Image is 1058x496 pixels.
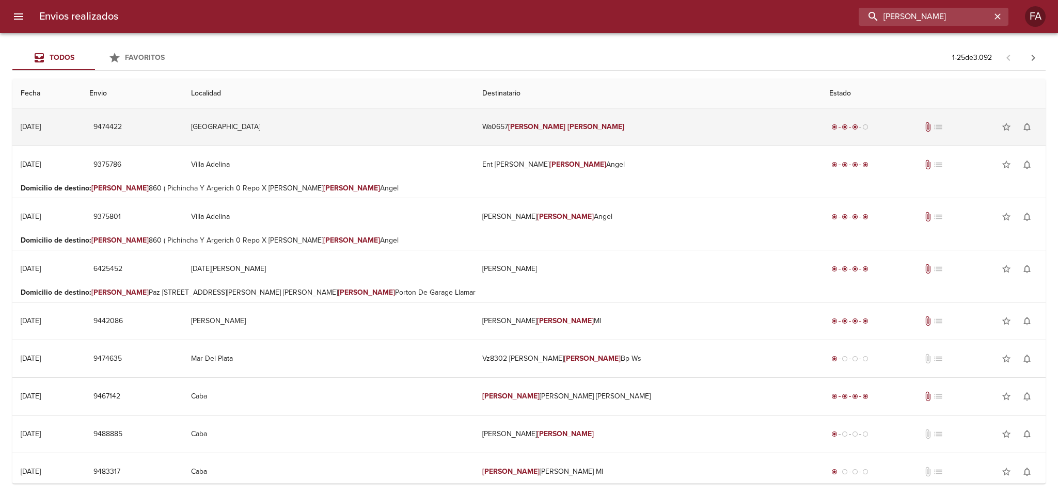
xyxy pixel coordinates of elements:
[1025,6,1046,27] div: FA
[89,118,126,137] button: 9474422
[567,122,625,131] em: [PERSON_NAME]
[1017,424,1037,444] button: Activar notificaciones
[933,467,943,477] span: No tiene pedido asociado
[933,212,943,222] span: No tiene pedido asociado
[21,160,41,169] div: [DATE]
[852,393,858,399] span: radio_button_checked
[829,264,871,274] div: Entregado
[933,159,943,170] span: No tiene pedido asociado
[829,159,871,170] div: Entregado
[842,266,848,272] span: radio_button_checked
[862,318,868,324] span: radio_button_checked
[474,378,821,415] td: [PERSON_NAME] [PERSON_NAME]
[831,124,838,130] span: radio_button_checked
[474,453,821,490] td: [PERSON_NAME] Ml
[933,316,943,326] span: No tiene pedido asociado
[21,236,91,245] b: Domicilio de destino :
[996,461,1017,482] button: Agregar a favoritos
[537,429,594,438] em: [PERSON_NAME]
[12,45,178,70] div: Tabs Envios
[996,52,1021,62] span: Pagina anterior
[829,467,871,477] div: Generado
[1021,45,1046,70] span: Pagina siguiente
[183,415,474,453] td: Caba
[1001,264,1012,274] span: star_border
[831,318,838,324] span: radio_button_checked
[89,425,127,444] button: 9488885
[923,391,933,402] span: Tiene documentos adjuntos
[842,356,848,362] span: radio_button_unchecked
[89,349,126,369] button: 9474635
[923,264,933,274] span: Tiene documentos adjuntos
[862,356,868,362] span: radio_button_unchecked
[549,160,607,169] em: [PERSON_NAME]
[842,431,848,437] span: radio_button_unchecked
[996,154,1017,175] button: Agregar a favoritos
[831,266,838,272] span: radio_button_checked
[996,259,1017,279] button: Agregar a favoritos
[183,198,474,235] td: Villa Adelina
[537,316,594,325] em: [PERSON_NAME]
[183,146,474,183] td: Villa Adelina
[93,466,120,478] span: 9483317
[1017,259,1037,279] button: Activar notificaciones
[952,53,992,63] p: 1 - 25 de 3.092
[474,198,821,235] td: [PERSON_NAME] Angel
[89,260,127,279] button: 6425452
[1017,348,1037,369] button: Activar notificaciones
[93,353,122,365] span: 9474635
[21,287,1037,298] p: Paz [STREET_ADDRESS][PERSON_NAME] [PERSON_NAME] Porton De Garage Llamar
[842,214,848,220] span: radio_button_checked
[21,212,41,221] div: [DATE]
[923,467,933,477] span: No tiene documentos adjuntos
[125,53,165,62] span: Favoritos
[89,207,125,227] button: 9375801
[933,429,943,439] span: No tiene pedido asociado
[862,162,868,168] span: radio_button_checked
[93,390,120,403] span: 9467142
[482,392,540,401] em: [PERSON_NAME]
[923,122,933,132] span: Tiene documentos adjuntos
[474,415,821,453] td: [PERSON_NAME]
[1022,354,1032,364] span: notifications_none
[923,316,933,326] span: Tiene documentos adjuntos
[89,155,125,174] button: 9375786
[859,8,991,26] input: buscar
[91,236,149,245] em: [PERSON_NAME]
[1022,391,1032,402] span: notifications_none
[183,340,474,377] td: Mar Del Plata
[852,431,858,437] span: radio_button_unchecked
[89,387,124,406] button: 9467142
[508,122,565,131] em: [PERSON_NAME]
[537,212,594,221] em: [PERSON_NAME]
[842,469,848,475] span: radio_button_unchecked
[1001,429,1012,439] span: star_border
[996,386,1017,407] button: Agregar a favoritos
[1001,467,1012,477] span: star_border
[923,429,933,439] span: No tiene documentos adjuntos
[1001,316,1012,326] span: star_border
[474,250,821,287] td: [PERSON_NAME]
[1017,117,1037,137] button: Activar notificaciones
[21,429,41,438] div: [DATE]
[21,467,41,476] div: [DATE]
[1017,154,1037,175] button: Activar notificaciones
[829,212,871,222] div: Entregado
[933,354,943,364] span: No tiene pedido asociado
[338,288,395,297] em: [PERSON_NAME]
[39,8,118,25] h6: Envios realizados
[996,311,1017,331] button: Agregar a favoritos
[21,288,91,297] b: Domicilio de destino :
[862,214,868,220] span: radio_button_checked
[50,53,74,62] span: Todos
[21,183,1037,194] p: 860 ( Pichincha Y Argerich 0 Repo X [PERSON_NAME] Angel
[852,162,858,168] span: radio_button_checked
[1001,212,1012,222] span: star_border
[21,235,1037,246] p: 860 ( Pichincha Y Argerich 0 Repo X [PERSON_NAME] Angel
[1017,311,1037,331] button: Activar notificaciones
[1022,429,1032,439] span: notifications_none
[474,340,821,377] td: Vz8302 [PERSON_NAME] Bp Ws
[183,453,474,490] td: Caba
[933,264,943,274] span: No tiene pedido asociado
[12,79,81,108] th: Fecha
